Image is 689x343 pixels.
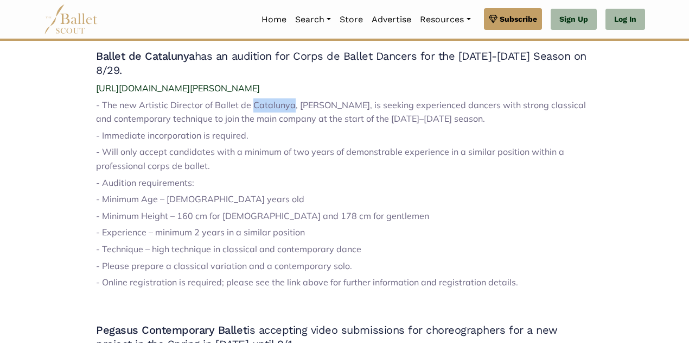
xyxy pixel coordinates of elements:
[96,146,564,171] span: - Will only accept candidates with a minimum of two years of demonstrable experience in a similar...
[416,8,475,31] a: Resources
[96,210,429,221] span: - Minimum Height – 160 cm for [DEMOGRAPHIC_DATA] and 178 cm for gentlemen
[367,8,416,31] a: Advertise
[96,130,248,141] span: - Immediate incorporation is required.
[96,194,304,204] span: - Minimum Age – [DEMOGRAPHIC_DATA] years old
[96,49,586,77] span: has an audition for Corps de Ballet Dancers for the [DATE]-[DATE] Season on 8/29.
[96,99,586,124] span: - The new Artistic Director of Ballet de Catalunya, [PERSON_NAME], is seeking experienced dancers...
[96,49,593,77] h4: Ballet de Catalunya
[489,13,497,25] img: gem.svg
[96,244,361,254] span: - Technique – high technique in classical and contemporary dance
[484,8,542,30] a: Subscribe
[96,177,194,188] span: - Audition requirements:
[291,8,335,31] a: Search
[96,277,518,288] span: - Online registration is required; please see the link above for further information and registra...
[96,83,260,93] a: [URL][DOMAIN_NAME][PERSON_NAME]
[96,260,352,271] span: - Please prepare a classical variation and a contemporary solo.
[257,8,291,31] a: Home
[605,9,645,30] a: Log In
[335,8,367,31] a: Store
[551,9,597,30] a: Sign Up
[500,13,537,25] span: Subscribe
[96,227,305,238] span: - Experience – minimum 2 years in a similar position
